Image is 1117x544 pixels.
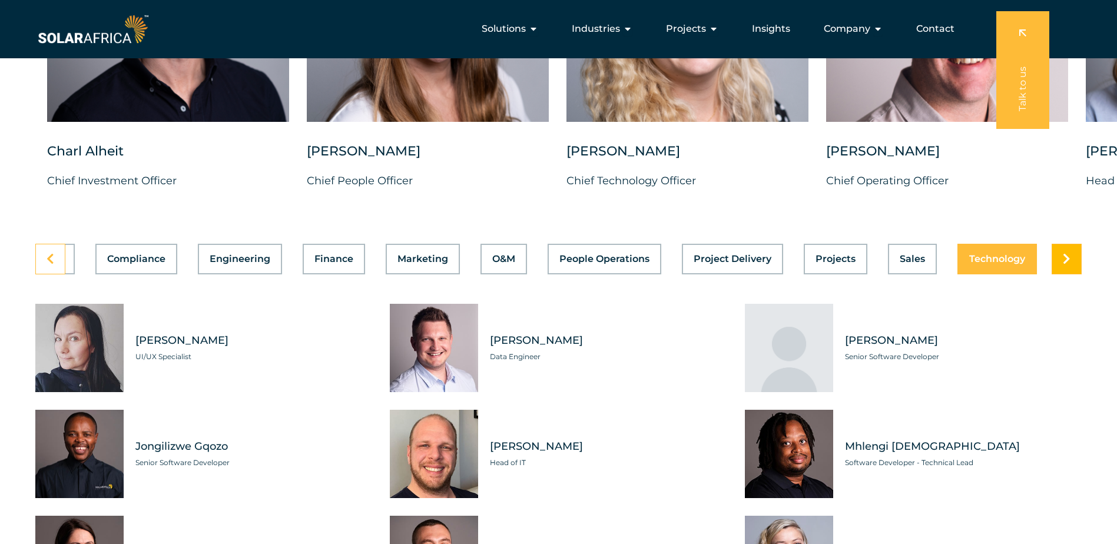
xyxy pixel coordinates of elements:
[559,254,649,264] span: People Operations
[752,22,790,36] a: Insights
[572,22,620,36] span: Industries
[307,142,549,172] div: [PERSON_NAME]
[135,351,372,363] span: UI/UX Specialist
[307,172,549,190] p: Chief People Officer
[490,457,727,469] span: Head of IT
[666,22,706,36] span: Projects
[824,22,870,36] span: Company
[492,254,515,264] span: O&M
[566,142,808,172] div: [PERSON_NAME]
[135,439,372,454] span: Jongilizwe Gqozo
[566,172,808,190] p: Chief Technology Officer
[845,351,1082,363] span: Senior Software Developer
[490,439,727,454] span: [PERSON_NAME]
[845,439,1082,454] span: Mhlengi [DEMOGRAPHIC_DATA]
[490,351,727,363] span: Data Engineer
[916,22,954,36] a: Contact
[47,172,289,190] p: Chief Investment Officer
[969,254,1025,264] span: Technology
[151,17,964,41] nav: Menu
[397,254,448,264] span: Marketing
[816,254,856,264] span: Projects
[107,254,165,264] span: Compliance
[135,333,372,348] span: [PERSON_NAME]
[151,17,964,41] div: Menu Toggle
[845,457,1082,469] span: Software Developer - Technical Lead
[900,254,925,264] span: Sales
[482,22,526,36] span: Solutions
[210,254,270,264] span: Engineering
[314,254,353,264] span: Finance
[47,142,289,172] div: Charl Alheit
[490,333,727,348] span: [PERSON_NAME]
[694,254,771,264] span: Project Delivery
[826,172,1068,190] p: Chief Operating Officer
[826,142,1068,172] div: [PERSON_NAME]
[135,457,372,469] span: Senior Software Developer
[845,333,1082,348] span: [PERSON_NAME]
